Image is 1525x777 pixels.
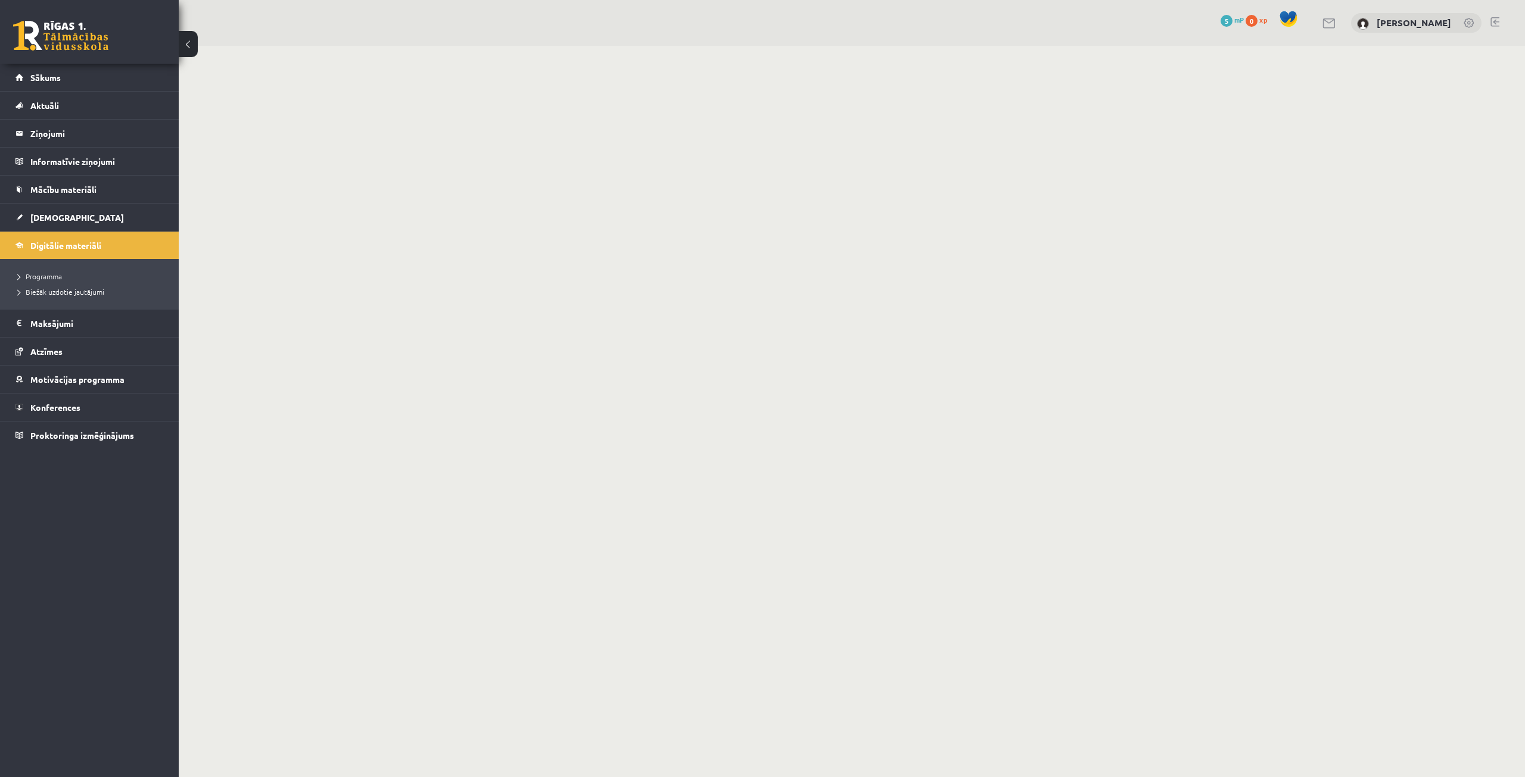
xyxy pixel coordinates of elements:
legend: Maksājumi [30,310,164,337]
a: 5 mP [1221,15,1244,24]
a: 0 xp [1246,15,1273,24]
a: Programma [18,271,167,282]
a: Atzīmes [15,338,164,365]
a: Proktoringa izmēģinājums [15,422,164,449]
a: Biežāk uzdotie jautājumi [18,286,167,297]
a: Rīgas 1. Tālmācības vidusskola [13,21,108,51]
span: Mācību materiāli [30,184,97,195]
span: Programma [18,272,62,281]
span: Motivācijas programma [30,374,125,385]
span: 5 [1221,15,1233,27]
span: 0 [1246,15,1258,27]
a: Motivācijas programma [15,366,164,393]
a: Digitālie materiāli [15,232,164,259]
a: Ziņojumi [15,120,164,147]
span: mP [1234,15,1244,24]
span: Biežāk uzdotie jautājumi [18,287,104,297]
span: Konferences [30,402,80,413]
a: Sākums [15,64,164,91]
span: Aktuāli [30,100,59,111]
span: xp [1259,15,1267,24]
a: Konferences [15,394,164,421]
a: [DEMOGRAPHIC_DATA] [15,204,164,231]
a: Aktuāli [15,92,164,119]
span: Digitālie materiāli [30,240,101,251]
img: Alexandra Pavlova [1357,18,1369,30]
span: Proktoringa izmēģinājums [30,430,134,441]
legend: Informatīvie ziņojumi [30,148,164,175]
span: Sākums [30,72,61,83]
a: Informatīvie ziņojumi [15,148,164,175]
span: [DEMOGRAPHIC_DATA] [30,212,124,223]
a: [PERSON_NAME] [1377,17,1451,29]
a: Maksājumi [15,310,164,337]
span: Atzīmes [30,346,63,357]
legend: Ziņojumi [30,120,164,147]
a: Mācību materiāli [15,176,164,203]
